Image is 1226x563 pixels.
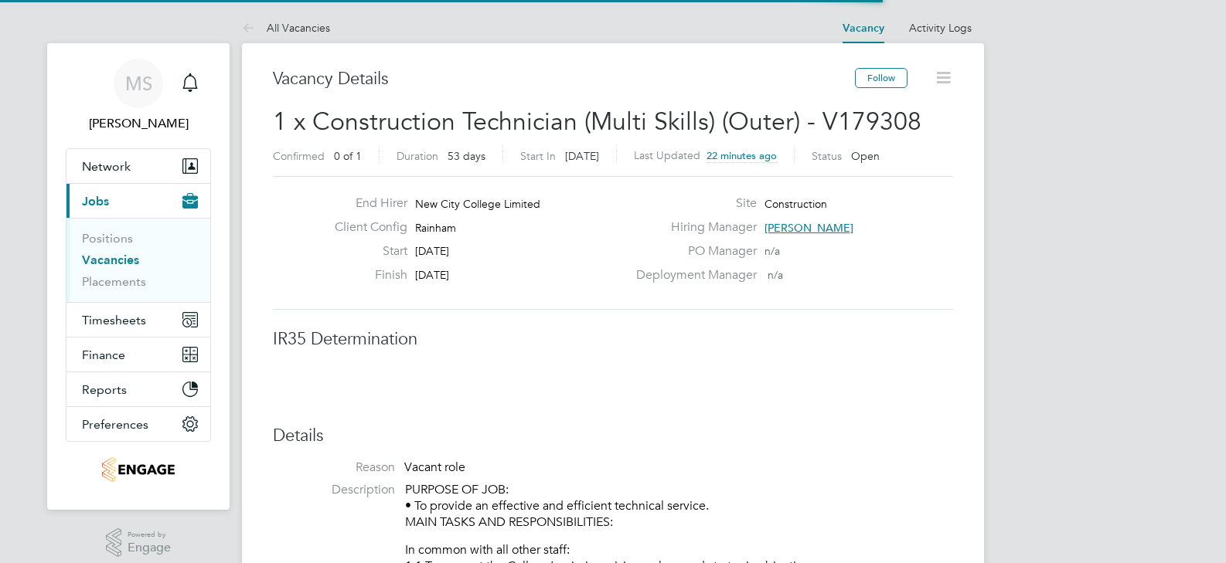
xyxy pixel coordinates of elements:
span: Monty Symons [66,114,211,133]
a: Powered byEngage [106,528,172,558]
span: [DATE] [415,268,449,282]
button: Reports [66,372,210,406]
button: Network [66,149,210,183]
span: Construction [765,197,827,211]
h3: Vacancy Details [273,68,855,90]
span: Engage [128,541,171,555]
span: Powered by [128,528,171,541]
span: n/a [768,268,783,282]
a: Vacancies [82,253,139,267]
span: [PERSON_NAME] [765,221,853,235]
button: Preferences [66,407,210,441]
span: Timesheets [82,313,146,327]
label: Confirmed [273,149,325,163]
span: Jobs [82,194,109,209]
span: Network [82,159,131,174]
label: Duration [397,149,438,163]
span: 22 minutes ago [707,149,777,162]
span: Preferences [82,417,148,432]
h3: IR35 Determination [273,328,953,351]
span: Finance [82,348,125,362]
label: End Hirer [322,195,407,212]
span: 53 days [448,149,485,163]
span: [DATE] [415,244,449,258]
button: Timesheets [66,303,210,337]
span: 1 x Construction Technician (Multi Skills) (Outer) - V179308 [273,107,921,137]
div: Jobs [66,218,210,302]
span: Vacant role [404,460,465,475]
a: Activity Logs [909,21,972,35]
a: All Vacancies [242,21,330,35]
button: Follow [855,68,908,88]
span: 0 of 1 [334,149,362,163]
label: Site [627,195,757,212]
span: [DATE] [565,149,599,163]
label: Start [322,243,407,259]
span: MS [125,73,152,93]
nav: Main navigation [47,43,230,510]
label: Description [273,482,395,498]
label: Client Config [322,219,407,236]
label: Hiring Manager [627,219,757,236]
label: Deployment Manager [627,267,757,283]
a: Go to home page [66,457,211,482]
label: Reason [273,460,395,476]
button: Jobs [66,184,210,218]
span: Open [851,149,880,163]
span: New City College Limited [415,197,540,211]
button: Finance [66,337,210,371]
label: Last Updated [634,148,700,162]
label: Status [812,149,842,163]
a: Placements [82,274,146,289]
p: PURPOSE OF JOB: • To provide an effective and efficient technical service. MAIN TASKS AND RESPONS... [405,482,953,530]
img: jambo-logo-retina.png [102,457,174,482]
a: Vacancy [843,22,884,35]
span: Reports [82,382,127,397]
span: n/a [765,244,780,258]
label: Start In [520,149,556,163]
label: PO Manager [627,243,757,259]
label: Finish [322,267,407,283]
a: MS[PERSON_NAME] [66,59,211,133]
span: Rainham [415,221,456,235]
a: Positions [82,231,133,246]
h3: Details [273,425,953,447]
